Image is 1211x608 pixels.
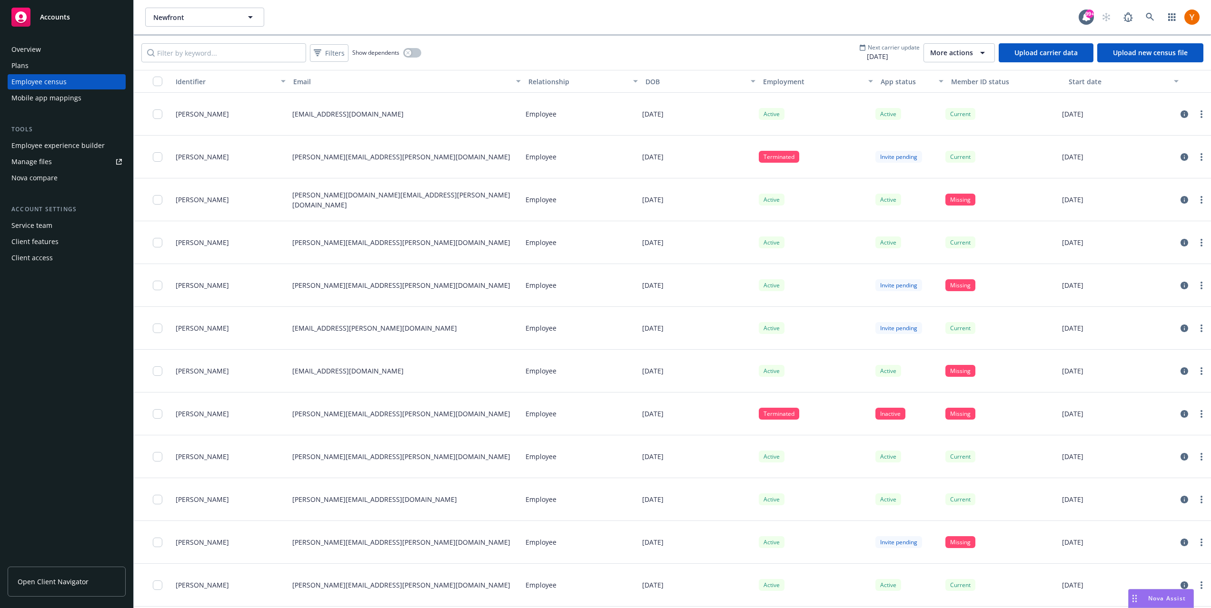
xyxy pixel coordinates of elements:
[526,451,556,461] p: Employee
[153,238,162,247] input: Toggle Row Selected
[8,138,126,153] a: Employee experience builder
[526,494,556,504] p: Employee
[1179,579,1190,591] a: circleInformation
[352,49,399,57] span: Show dependents
[875,536,922,548] div: Invite pending
[642,451,664,461] p: [DATE]
[1062,195,1083,205] p: [DATE]
[153,409,162,419] input: Toggle Row Selected
[759,536,784,548] div: Active
[1162,8,1181,27] a: Switch app
[875,194,901,206] div: Active
[1085,10,1094,18] div: 99+
[759,70,877,93] button: Employment
[759,451,784,462] div: Active
[1141,8,1160,27] a: Search
[176,580,229,590] span: [PERSON_NAME]
[11,170,58,186] div: Nova compare
[642,109,664,119] p: [DATE]
[153,366,162,376] input: Toggle Row Selected
[8,205,126,214] div: Account settings
[11,250,53,265] div: Client access
[1196,579,1207,591] a: more
[868,43,920,51] span: Next carrier update
[759,236,784,248] div: Active
[1179,194,1190,206] a: circleInformation
[153,109,162,119] input: Toggle Row Selected
[1128,589,1194,608] button: Nova Assist
[153,580,162,590] input: Toggle Row Selected
[945,408,975,420] div: Missing
[875,279,922,291] div: Invite pending
[293,77,510,87] div: Email
[8,234,126,249] a: Client features
[289,70,525,93] button: Email
[153,324,162,333] input: Toggle Row Selected
[153,495,162,504] input: Toggle Row Selected
[312,46,347,60] span: Filters
[292,537,510,547] p: [PERSON_NAME][EMAIL_ADDRESS][PERSON_NAME][DOMAIN_NAME]
[11,90,81,106] div: Mobile app mappings
[642,494,664,504] p: [DATE]
[881,77,933,87] div: App status
[176,451,229,461] span: [PERSON_NAME]
[8,125,126,134] div: Tools
[759,322,784,334] div: Active
[759,279,784,291] div: Active
[526,366,556,376] p: Employee
[759,493,784,505] div: Active
[145,8,264,27] button: Newfront
[642,537,664,547] p: [DATE]
[1196,108,1207,120] a: more
[11,58,29,73] div: Plans
[176,77,275,87] div: Identifier
[759,579,784,591] div: Active
[176,237,229,247] span: [PERSON_NAME]
[292,280,510,290] p: [PERSON_NAME][EMAIL_ADDRESS][PERSON_NAME][DOMAIN_NAME]
[1097,8,1116,27] a: Start snowing
[1196,194,1207,206] a: more
[945,451,975,462] div: Current
[1196,280,1207,291] a: more
[1062,409,1083,419] p: [DATE]
[1062,451,1083,461] p: [DATE]
[947,70,1065,93] button: Member ID status
[875,236,901,248] div: Active
[945,236,975,248] div: Current
[642,70,759,93] button: DOB
[141,43,306,62] input: Filter by keyword...
[526,537,556,547] p: Employee
[11,154,52,169] div: Manage files
[526,237,556,247] p: Employee
[1065,70,1182,93] button: Start date
[645,77,745,87] div: DOB
[642,580,664,590] p: [DATE]
[759,108,784,120] div: Active
[1196,537,1207,548] a: more
[875,322,922,334] div: Invite pending
[1062,237,1083,247] p: [DATE]
[1179,108,1190,120] a: circleInformation
[292,494,457,504] p: [PERSON_NAME][EMAIL_ADDRESS][DOMAIN_NAME]
[1097,43,1203,62] a: Upload new census file
[945,493,975,505] div: Current
[951,77,1061,87] div: Member ID status
[8,170,126,186] a: Nova compare
[1179,537,1190,548] a: circleInformation
[292,451,510,461] p: [PERSON_NAME][EMAIL_ADDRESS][PERSON_NAME][DOMAIN_NAME]
[528,77,628,87] div: Relationship
[1179,408,1190,420] a: circleInformation
[875,365,901,377] div: Active
[153,281,162,290] input: Toggle Row Selected
[526,409,556,419] p: Employee
[1062,152,1083,162] p: [DATE]
[153,538,162,547] input: Toggle Row Selected
[1179,451,1190,462] a: circleInformation
[11,138,105,153] div: Employee experience builder
[1179,494,1190,505] a: circleInformation
[292,323,457,333] p: [EMAIL_ADDRESS][PERSON_NAME][DOMAIN_NAME]
[1069,77,1168,87] div: Start date
[1062,580,1083,590] p: [DATE]
[923,43,995,62] button: More actions
[292,237,510,247] p: [PERSON_NAME][EMAIL_ADDRESS][PERSON_NAME][DOMAIN_NAME]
